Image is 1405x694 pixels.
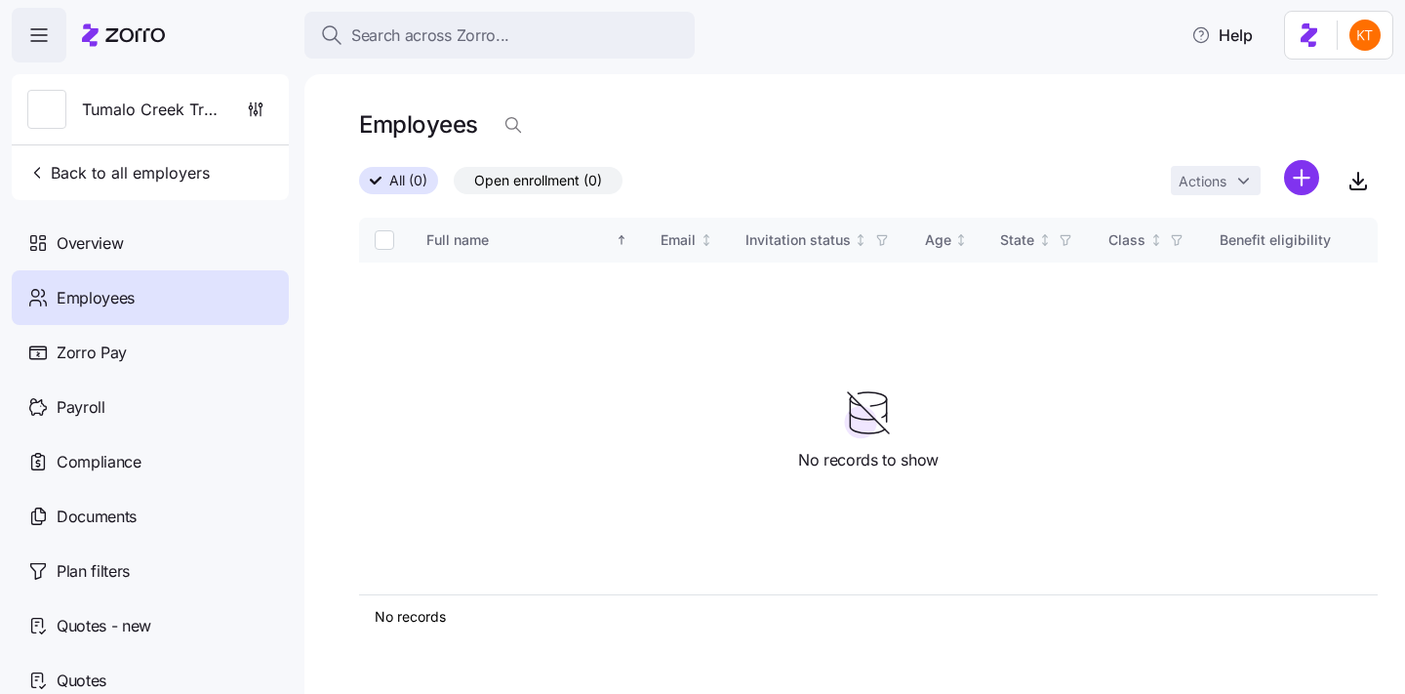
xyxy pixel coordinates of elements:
div: Full name [426,229,612,251]
button: Actions [1171,166,1261,195]
a: Plan filters [12,544,289,598]
button: Back to all employers [20,153,218,192]
div: Not sorted [954,233,968,247]
span: Tumalo Creek Transportation [82,98,222,122]
span: Back to all employers [27,161,210,184]
th: Invitation statusNot sorted [730,218,909,263]
th: Full nameSorted ascending [411,218,645,263]
a: Compliance [12,434,289,489]
div: Age [925,229,951,251]
img: aad2ddc74cf02b1998d54877cdc71599 [1349,20,1381,51]
span: Zorro Pay [57,341,127,365]
span: Quotes - new [57,614,151,638]
th: ClassNot sorted [1093,218,1204,263]
span: Plan filters [57,559,130,584]
button: Help [1176,16,1268,55]
div: State [1000,229,1034,251]
a: Documents [12,489,289,544]
a: Zorro Pay [12,325,289,380]
a: Overview [12,216,289,270]
span: Help [1191,23,1253,47]
span: Employees [57,286,135,310]
a: Employees [12,270,289,325]
span: No records to show [798,448,939,472]
div: Not sorted [854,233,867,247]
div: Not sorted [1149,233,1163,247]
span: Search across Zorro... [351,23,509,48]
span: All (0) [389,168,427,193]
th: EmailNot sorted [645,218,730,263]
th: AgeNot sorted [909,218,985,263]
div: Not sorted [700,233,713,247]
svg: add icon [1284,160,1319,195]
span: Payroll [57,395,105,420]
button: Search across Zorro... [304,12,695,59]
span: Actions [1179,175,1226,188]
div: Email [661,229,696,251]
div: No records [375,607,1362,627]
span: Open enrollment (0) [474,168,602,193]
th: StateNot sorted [984,218,1093,263]
div: Class [1108,229,1145,251]
input: Select all records [375,230,394,250]
span: Overview [57,231,123,256]
a: Payroll [12,380,289,434]
div: Sorted ascending [615,233,628,247]
span: Documents [57,505,137,529]
div: Not sorted [1038,233,1052,247]
div: Invitation status [745,229,851,251]
span: Compliance [57,450,141,474]
h1: Employees [359,109,478,140]
span: Quotes [57,669,106,693]
a: Quotes - new [12,598,289,653]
